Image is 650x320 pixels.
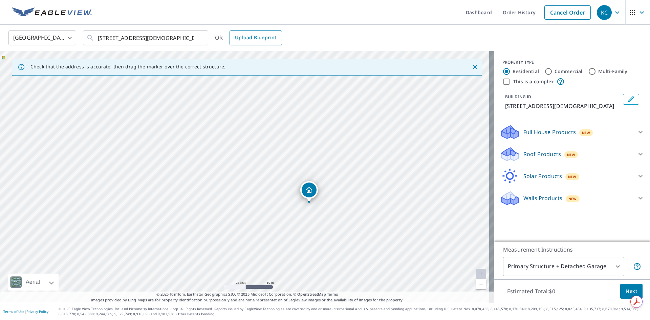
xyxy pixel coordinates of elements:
div: Dropped pin, building 1, Residential property, 486 Liberty Church Ln Ball Ground, GA 30107 [300,181,318,202]
div: Aerial [8,274,59,291]
span: Next [626,287,637,296]
div: Aerial [24,274,42,291]
span: New [567,152,576,157]
p: | [3,310,48,314]
p: Roof Products [523,150,561,158]
p: Estimated Total: $0 [502,284,561,299]
a: Current Level 20, Zoom In Disabled [476,269,486,279]
div: KC [597,5,612,20]
span: Your report will include the primary structure and a detached garage if one exists. [633,262,641,271]
p: Walls Products [523,194,562,202]
a: Upload Blueprint [230,30,282,45]
a: Cancel Order [544,5,591,20]
label: This is a complex [513,78,554,85]
span: New [582,130,590,135]
p: Solar Products [523,172,562,180]
p: [STREET_ADDRESS][DEMOGRAPHIC_DATA] [505,102,620,110]
p: Measurement Instructions [503,246,641,254]
input: Search by address or latitude-longitude [98,28,194,47]
a: Privacy Policy [26,309,48,314]
a: OpenStreetMap [297,292,326,297]
a: Current Level 20, Zoom Out [476,279,486,289]
button: Close [471,63,479,71]
div: OR [215,30,282,45]
span: © 2025 TomTom, Earthstar Geographics SIO, © 2025 Microsoft Corporation, © [156,292,338,297]
p: Check that the address is accurate, then drag the marker over the correct structure. [30,64,225,70]
p: BUILDING ID [505,94,531,100]
a: Terms of Use [3,309,24,314]
p: Full House Products [523,128,576,136]
div: Primary Structure + Detached Garage [503,257,624,276]
p: © 2025 Eagle View Technologies, Inc. and Pictometry International Corp. All Rights Reserved. Repo... [59,306,647,317]
label: Commercial [555,68,583,75]
button: Edit building 1 [623,94,639,105]
div: Solar ProductsNew [500,168,645,184]
span: New [568,174,577,179]
div: Full House ProductsNew [500,124,645,140]
div: Walls ProductsNew [500,190,645,206]
label: Residential [513,68,539,75]
img: EV Logo [12,7,92,18]
span: New [568,196,577,201]
div: [GEOGRAPHIC_DATA] [8,28,76,47]
label: Multi-Family [598,68,628,75]
div: PROPERTY TYPE [502,59,642,65]
button: Next [620,284,643,299]
div: Roof ProductsNew [500,146,645,162]
a: Terms [327,292,338,297]
span: Upload Blueprint [235,34,276,42]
